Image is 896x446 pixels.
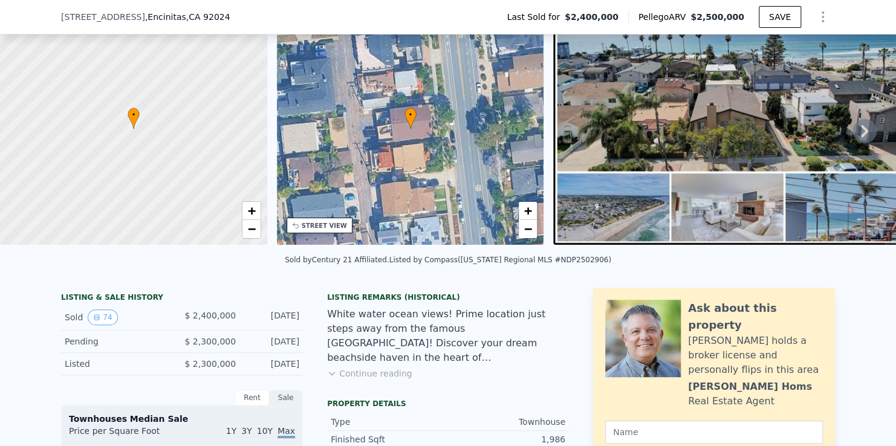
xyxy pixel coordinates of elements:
div: Pending [65,335,172,347]
a: Zoom out [242,220,261,238]
span: 3Y [241,426,252,436]
div: Listed by Compass ([US_STATE] Regional MLS #NDP2502906) [389,256,611,264]
div: • [128,108,140,129]
div: [PERSON_NAME] Homs [688,380,812,394]
div: • [404,108,417,129]
span: Pellego ARV [638,11,691,23]
span: $ 2,300,000 [184,359,236,369]
div: [DATE] [245,335,299,347]
div: Townhouses Median Sale [69,413,295,425]
div: [DATE] [245,309,299,325]
span: 10Y [257,426,273,436]
div: Finished Sqft [331,433,448,445]
div: Type [331,416,448,428]
div: Sold [65,309,172,325]
div: Listing Remarks (Historical) [327,292,569,302]
div: Sale [269,390,303,406]
div: [DATE] [245,358,299,370]
a: Zoom in [519,202,537,220]
div: Price per Square Foot [69,425,182,444]
span: $ 2,300,000 [184,337,236,346]
span: $ 2,400,000 [184,311,236,320]
input: Name [605,421,823,444]
div: [PERSON_NAME] holds a broker license and personally flips in this area [688,334,823,377]
span: , CA 92024 [186,12,230,22]
div: STREET VIEW [302,221,347,230]
span: Max [278,426,295,438]
span: • [128,109,140,120]
span: [STREET_ADDRESS] [61,11,145,23]
div: Rent [235,390,269,406]
div: 1,986 [448,433,565,445]
button: Continue reading [327,367,412,380]
div: LISTING & SALE HISTORY [61,292,303,305]
span: 1Y [226,426,236,436]
span: − [524,221,532,236]
button: Show Options [811,5,835,29]
span: , Encinitas [145,11,230,23]
button: SAVE [759,6,801,28]
a: Zoom in [242,202,261,220]
span: + [524,203,532,218]
div: Listed [65,358,172,370]
span: $2,500,000 [690,12,744,22]
div: Sold by Century 21 Affiliated . [285,256,389,264]
span: $2,400,000 [565,11,618,23]
div: Property details [327,399,569,409]
span: + [247,203,255,218]
div: Townhouse [448,416,565,428]
div: Real Estate Agent [688,394,774,409]
div: White water ocean views! Prime location just steps away from the famous [GEOGRAPHIC_DATA]! Discov... [327,307,569,365]
button: View historical data [88,309,117,325]
div: Ask about this property [688,300,823,334]
span: • [404,109,417,120]
a: Zoom out [519,220,537,238]
span: Last Sold for [507,11,565,23]
span: − [247,221,255,236]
